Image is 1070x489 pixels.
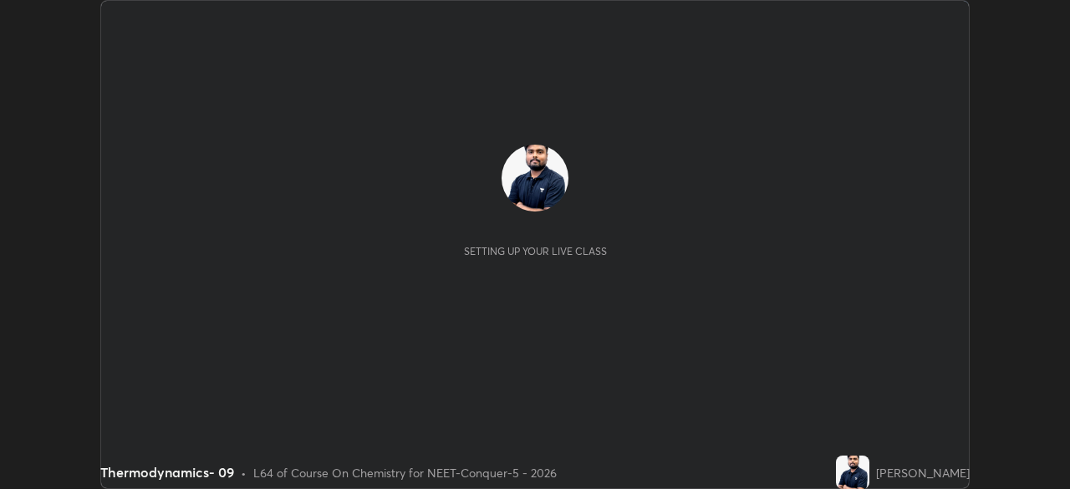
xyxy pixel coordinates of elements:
[241,464,247,481] div: •
[253,464,557,481] div: L64 of Course On Chemistry for NEET-Conquer-5 - 2026
[836,456,869,489] img: d3afc91c8d51471cb35968126d237139.jpg
[100,462,234,482] div: Thermodynamics- 09
[502,145,568,211] img: d3afc91c8d51471cb35968126d237139.jpg
[464,245,607,257] div: Setting up your live class
[876,464,970,481] div: [PERSON_NAME]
